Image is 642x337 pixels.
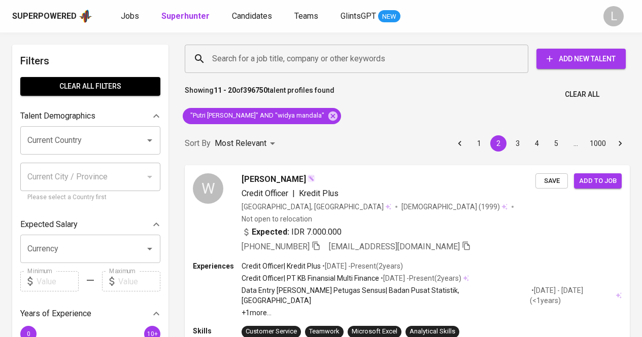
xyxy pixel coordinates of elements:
button: Clear All filters [20,77,160,96]
button: Go to previous page [452,135,468,152]
span: Teams [294,11,318,21]
span: Credit Officer [242,189,288,198]
a: Jobs [121,10,141,23]
span: NEW [378,12,400,22]
span: Clear All filters [28,80,152,93]
img: app logo [79,9,92,24]
span: Kredit Plus [299,189,339,198]
b: Expected: [252,226,289,238]
p: Experiences [193,261,242,271]
span: Candidates [232,11,272,21]
div: Teamwork [309,327,340,336]
a: Candidates [232,10,274,23]
a: Superpoweredapp logo [12,9,92,24]
button: Go to page 5 [548,135,564,152]
div: Expected Salary [20,214,160,235]
div: Analytical Skills [410,327,455,336]
button: Go to next page [612,135,628,152]
div: Talent Demographics [20,106,160,126]
p: Please select a Country first [27,193,153,203]
span: [EMAIL_ADDRESS][DOMAIN_NAME] [329,242,460,251]
button: Add New Talent [536,49,626,69]
h6: Filters [20,53,160,69]
button: Open [143,133,157,147]
button: page 2 [490,135,506,152]
button: Add to job [574,173,622,189]
div: "Putri [PERSON_NAME]" AND "widya mandala" [183,108,341,124]
div: IDR 7.000.000 [242,226,342,238]
p: • [DATE] - Present ( 2 years ) [379,273,461,283]
a: Teams [294,10,320,23]
p: • [DATE] - [DATE] ( <1 years ) [530,285,614,306]
p: Sort By [185,137,211,149]
span: Clear All [565,88,599,101]
img: magic_wand.svg [307,174,315,182]
a: GlintsGPT NEW [341,10,400,23]
div: W [193,173,223,204]
button: Go to page 3 [510,135,526,152]
span: | [292,188,295,200]
span: GlintsGPT [341,11,376,21]
button: Save [535,173,568,189]
b: 11 - 20 [214,86,236,94]
p: Talent Demographics [20,110,95,122]
b: 396750 [243,86,267,94]
nav: pagination navigation [450,135,630,152]
button: Clear All [561,85,603,104]
p: Years of Experience [20,308,91,320]
span: [PHONE_NUMBER] [242,242,310,251]
span: [DEMOGRAPHIC_DATA] [401,202,479,212]
div: Microsoft Excel [352,327,397,336]
p: Data Entry [PERSON_NAME] Petugas Sensus | Badan Pusat Statistik, [GEOGRAPHIC_DATA] [242,285,530,306]
div: [GEOGRAPHIC_DATA], [GEOGRAPHIC_DATA] [242,202,391,212]
div: Years of Experience [20,304,160,324]
span: Add New Talent [545,53,618,65]
span: Save [540,175,563,187]
b: Superhunter [161,11,210,21]
p: Not open to relocation [242,214,312,224]
p: Most Relevant [215,137,266,149]
span: Add to job [579,175,617,187]
p: +1 more ... [242,308,622,318]
p: Skills [193,326,242,336]
div: … [567,138,584,148]
button: Go to page 4 [529,135,545,152]
div: Superpowered [12,11,77,22]
p: Credit Officer | Kredit Plus [242,261,321,271]
input: Value [37,271,79,291]
input: Value [118,271,160,291]
span: Jobs [121,11,139,21]
span: [PERSON_NAME] [242,173,306,185]
span: "Putri [PERSON_NAME]" AND "widya mandala" [183,111,330,121]
button: Open [143,242,157,256]
p: • [DATE] - Present ( 2 years ) [321,261,403,271]
div: (1999) [401,202,508,212]
button: Go to page 1000 [587,135,609,152]
div: L [603,6,624,26]
p: Showing of talent profiles found [185,85,334,104]
p: Expected Salary [20,218,78,231]
button: Go to page 1 [471,135,487,152]
p: Credit Officer | PT KB Finansial Multi Finance [242,273,379,283]
div: Customer Service [246,327,297,336]
a: Superhunter [161,10,212,23]
div: Most Relevant [215,134,279,153]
